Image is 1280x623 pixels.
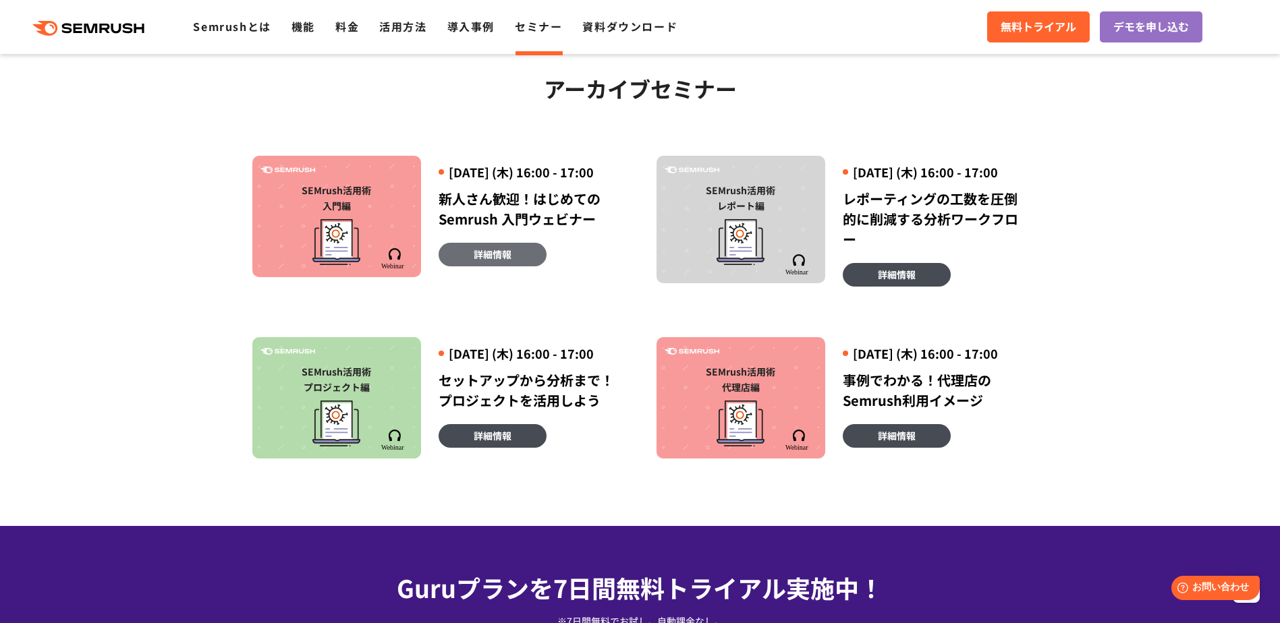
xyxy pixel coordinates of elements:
[447,18,495,34] a: 導入事例
[439,164,624,181] div: [DATE] (木) 16:00 - 17:00
[987,11,1090,42] a: 無料トライアル
[381,248,408,269] img: Semrush
[474,428,511,443] span: 詳細情報
[439,424,547,448] a: 詳細情報
[843,189,1028,249] div: レポーティングの工数を圧倒的に削減する分析ワークフロー
[252,71,1028,105] h2: アーカイブセミナー
[665,167,719,174] img: Semrush
[616,570,883,605] span: 無料トライアル実施中！
[582,18,677,34] a: 資料ダウンロード
[439,370,624,411] div: セットアップから分析まで！プロジェクトを活用しよう
[260,167,315,174] img: Semrush
[291,18,315,34] a: 機能
[843,263,951,287] a: 詳細情報
[843,164,1028,181] div: [DATE] (木) 16:00 - 17:00
[515,18,562,34] a: セミナー
[335,18,359,34] a: 料金
[843,424,951,448] a: 詳細情報
[785,429,812,450] img: Semrush
[785,254,812,275] img: Semrush
[439,345,624,362] div: [DATE] (木) 16:00 - 17:00
[193,18,271,34] a: Semrushとは
[1160,570,1265,608] iframe: Help widget launcher
[878,267,916,282] span: 詳細情報
[1100,11,1202,42] a: デモを申し込む
[439,189,624,229] div: 新人さん歓迎！はじめてのSemrush 入門ウェビナー
[1113,18,1189,36] span: デモを申し込む
[259,364,414,395] div: SEMrush活用術 プロジェクト編
[663,364,818,395] div: SEMrush活用術 代理店編
[665,348,719,355] img: Semrush
[843,345,1028,362] div: [DATE] (木) 16:00 - 17:00
[878,428,916,443] span: 詳細情報
[1001,18,1076,36] span: 無料トライアル
[260,348,315,355] img: Semrush
[379,18,426,34] a: 活用方法
[381,429,408,450] img: Semrush
[663,183,818,214] div: SEMrush活用術 レポート編
[286,569,995,605] div: Guruプランを7日間
[843,370,1028,411] div: 事例でわかる！代理店のSemrush利用イメージ
[474,247,511,262] span: 詳細情報
[439,243,547,266] a: 詳細情報
[259,183,414,214] div: SEMrush活用術 入門編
